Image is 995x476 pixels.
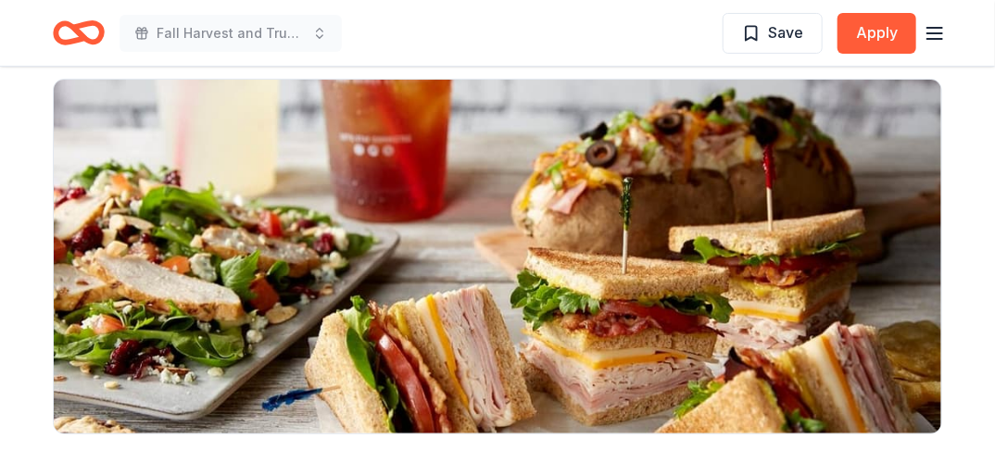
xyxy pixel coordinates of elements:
button: Fall Harvest and Trunk or Treat [120,15,342,52]
a: Home [53,11,105,55]
button: Apply [838,13,916,54]
button: Save [723,13,823,54]
span: Fall Harvest and Trunk or Treat [157,22,305,44]
span: Save [768,20,803,44]
img: Image for McAlister's Deli [54,80,941,433]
